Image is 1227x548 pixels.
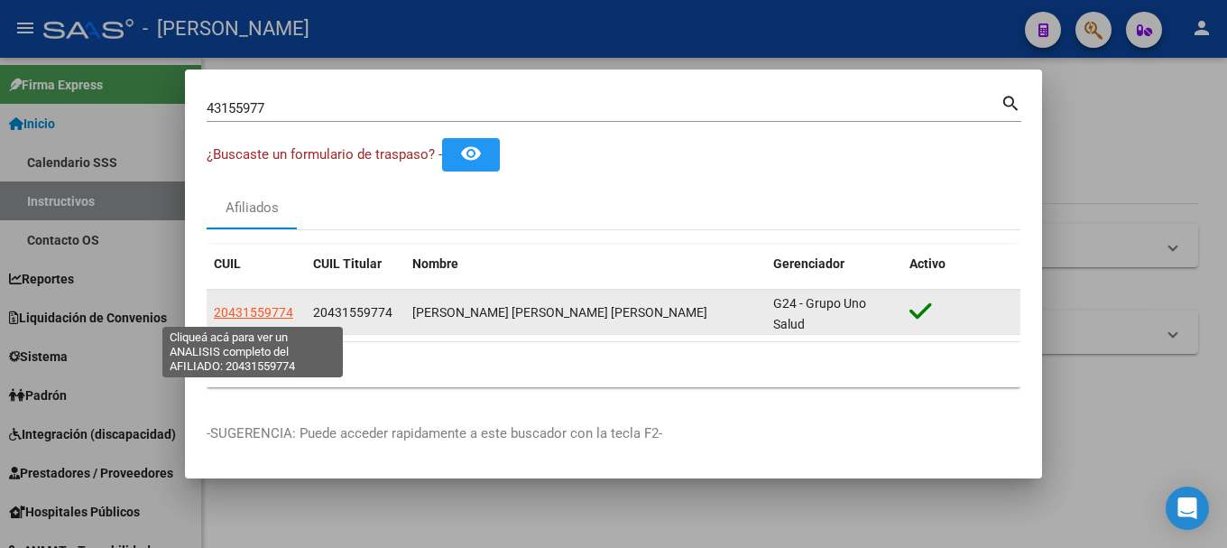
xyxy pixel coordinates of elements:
datatable-header-cell: CUIL [207,245,306,283]
mat-icon: search [1001,91,1021,113]
mat-icon: remove_red_eye [460,143,482,164]
span: ¿Buscaste un formulario de traspaso? - [207,146,442,163]
div: Afiliados [226,198,279,218]
datatable-header-cell: Nombre [405,245,766,283]
span: Activo [909,256,946,271]
span: CUIL Titular [313,256,382,271]
span: G24 - Grupo Uno Salud [773,296,866,331]
div: Open Intercom Messenger [1166,487,1209,530]
span: Gerenciador [773,256,844,271]
span: Nombre [412,256,458,271]
datatable-header-cell: Gerenciador [766,245,902,283]
span: CUIL [214,256,241,271]
datatable-header-cell: Activo [902,245,1020,283]
datatable-header-cell: CUIL Titular [306,245,405,283]
span: 20431559774 [214,305,293,320]
p: -SUGERENCIA: Puede acceder rapidamente a este buscador con la tecla F2- [207,423,1020,444]
div: 1 total [207,342,1020,387]
div: [PERSON_NAME] [PERSON_NAME] [PERSON_NAME] [412,302,759,323]
span: 20431559774 [313,305,392,320]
